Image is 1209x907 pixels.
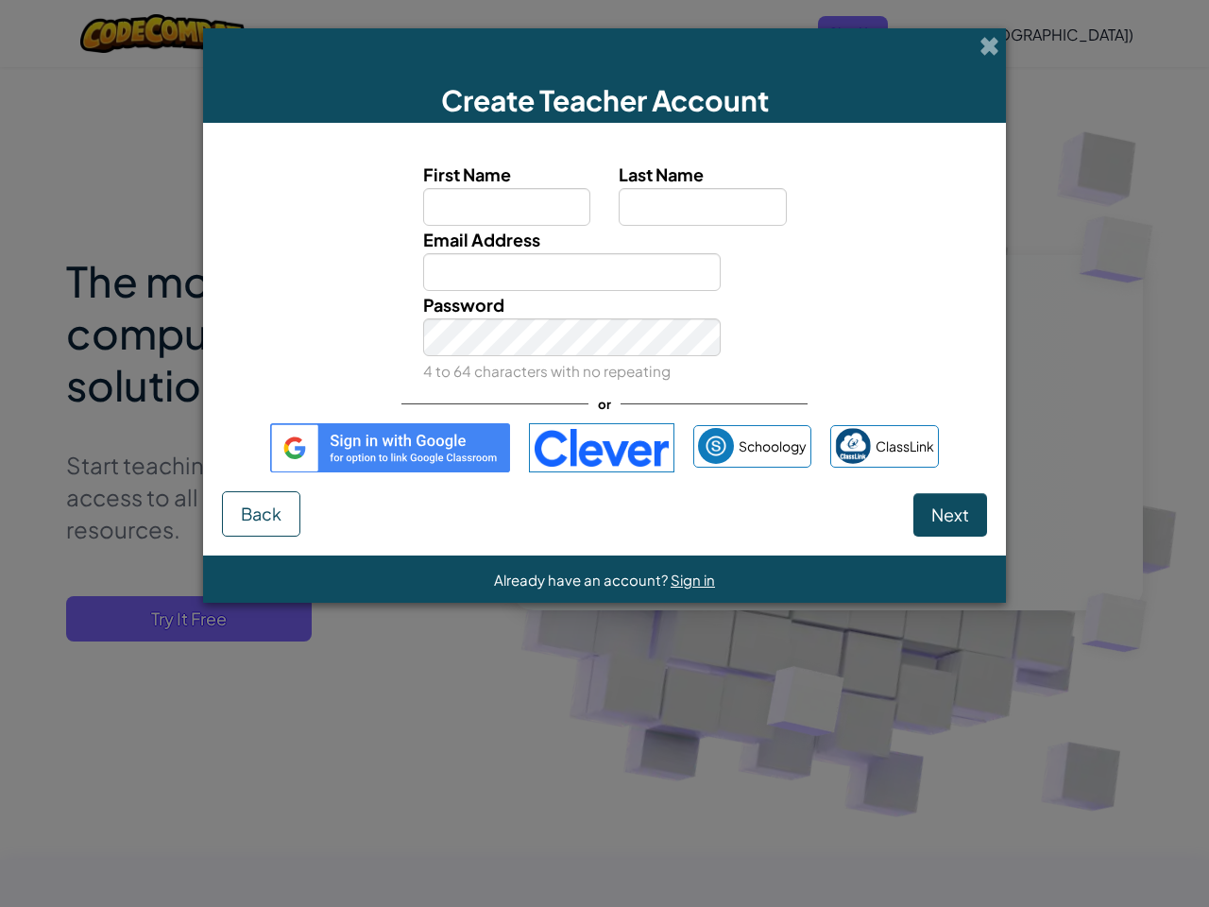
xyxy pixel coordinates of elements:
span: Create Teacher Account [441,82,769,118]
a: Sign in [671,571,715,589]
button: Back [222,491,300,537]
span: or [588,390,621,418]
span: Password [423,294,504,316]
span: Back [241,503,281,524]
span: Email Address [423,229,540,250]
span: First Name [423,163,511,185]
img: classlink-logo-small.png [835,428,871,464]
span: Schoology [739,433,807,460]
span: ClassLink [876,433,934,460]
img: schoology.png [698,428,734,464]
span: Next [931,504,969,525]
button: Next [913,493,987,537]
img: gplus_sso_button2.svg [270,423,510,472]
img: clever-logo-blue.png [529,423,674,472]
small: 4 to 64 characters with no repeating [423,362,671,380]
span: Already have an account? [494,571,671,589]
span: Last Name [619,163,704,185]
